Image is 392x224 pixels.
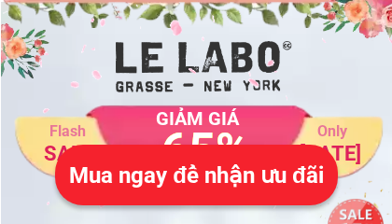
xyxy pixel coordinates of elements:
[300,138,377,169] h5: [DATE]
[156,105,240,133] h6: GIẢM GIÁ
[317,120,378,143] h6: Only
[54,158,339,191] div: Mua ngay để nhận ưu đãi
[49,120,110,143] h6: Flash
[44,138,104,169] h5: SALE
[161,116,257,186] h1: 65%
